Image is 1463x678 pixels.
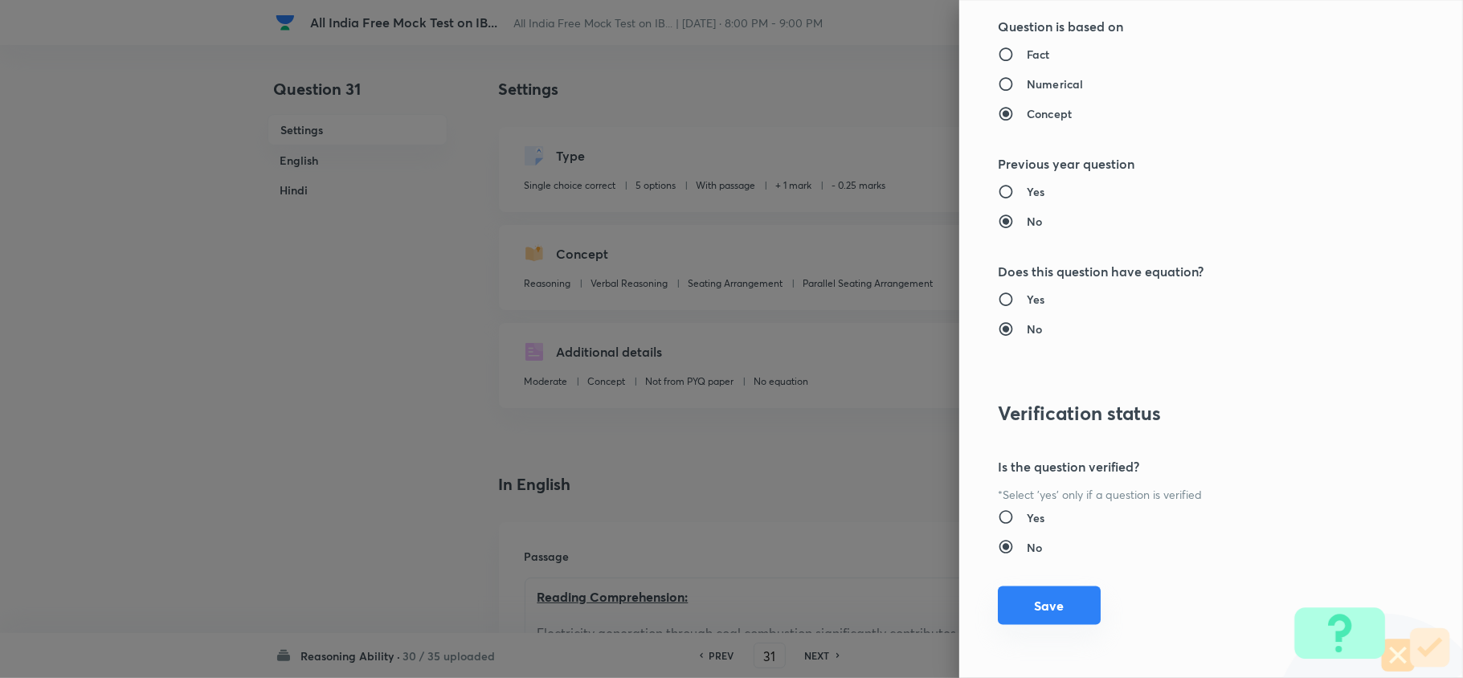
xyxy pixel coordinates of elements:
[998,457,1371,476] h5: Is the question verified?
[998,262,1371,281] h5: Does this question have equation?
[1027,46,1050,63] h6: Fact
[998,486,1371,503] p: *Select 'yes' only if a question is verified
[1027,539,1042,556] h6: No
[1027,291,1044,308] h6: Yes
[998,154,1371,174] h5: Previous year question
[1027,105,1072,122] h6: Concept
[1027,76,1083,92] h6: Numerical
[998,586,1101,625] button: Save
[998,402,1371,425] h3: Verification status
[1027,213,1042,230] h6: No
[1027,509,1044,526] h6: Yes
[998,17,1371,36] h5: Question is based on
[1027,183,1044,200] h6: Yes
[1027,321,1042,337] h6: No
